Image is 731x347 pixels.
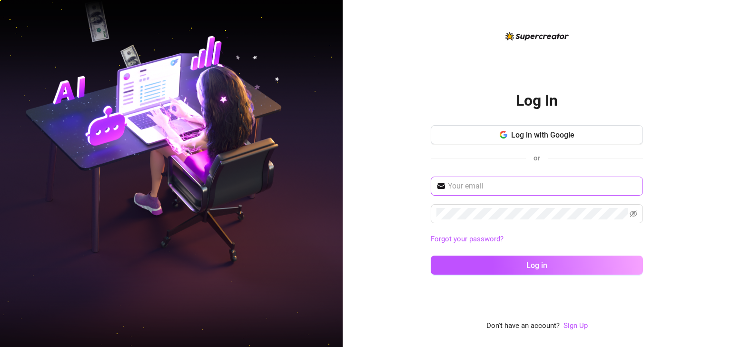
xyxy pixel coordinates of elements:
span: or [533,154,540,162]
a: Sign Up [563,320,588,332]
span: Log in with Google [511,130,574,139]
a: Sign Up [563,321,588,330]
span: eye-invisible [630,210,637,218]
input: Your email [448,180,637,192]
span: Don't have an account? [486,320,560,332]
a: Forgot your password? [431,235,504,243]
img: logo-BBDzfeDw.svg [505,32,569,40]
h2: Log In [516,91,558,110]
a: Forgot your password? [431,234,643,245]
span: Log in [526,261,547,270]
button: Log in [431,256,643,275]
button: Log in with Google [431,125,643,144]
